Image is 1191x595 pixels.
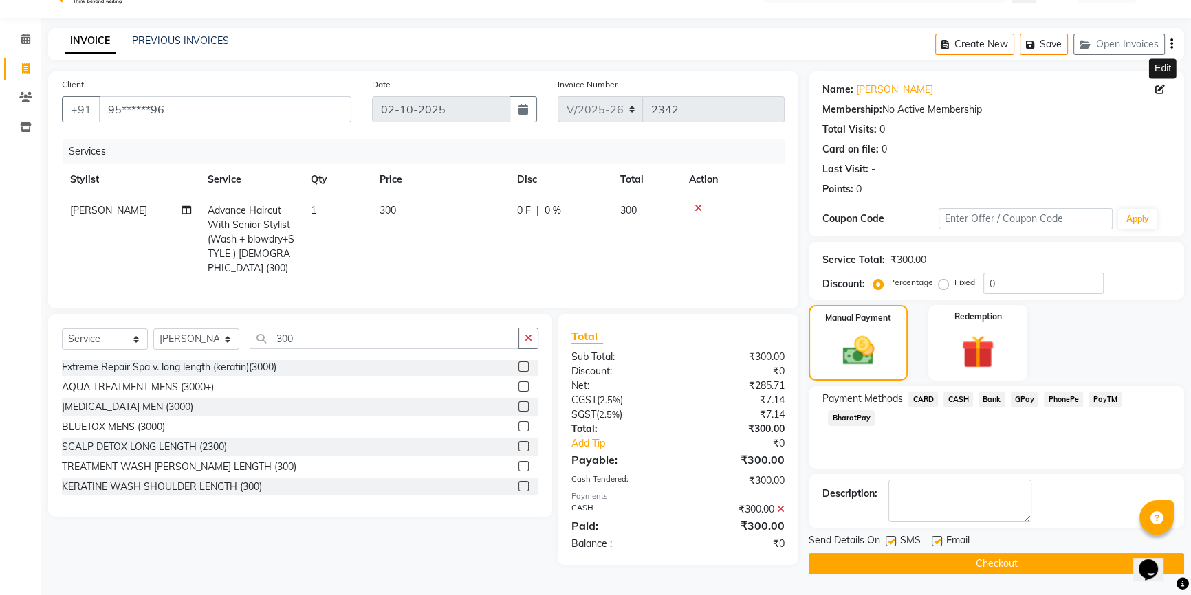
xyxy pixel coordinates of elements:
[856,182,862,197] div: 0
[943,392,973,407] span: CASH
[678,407,795,422] div: ₹7.14
[822,212,939,226] div: Coupon Code
[62,78,84,91] label: Client
[1020,34,1068,55] button: Save
[678,422,795,436] div: ₹300.00
[871,162,875,177] div: -
[678,502,795,517] div: ₹300.00
[951,331,1005,372] img: _gift.svg
[1011,392,1039,407] span: GPay
[62,380,214,394] div: AQUA TREATMENT MENS (3000+)
[822,122,877,137] div: Total Visits:
[822,486,877,501] div: Description:
[1133,540,1177,581] iframe: chat widget
[561,393,678,407] div: ( )
[132,34,229,47] a: PREVIOUS INVOICES
[561,379,678,393] div: Net:
[620,204,637,216] span: 300
[678,517,795,534] div: ₹300.00
[561,502,678,517] div: CASH
[600,394,620,405] span: 2.5%
[561,473,678,488] div: Cash Tendered:
[372,78,391,91] label: Date
[612,164,681,195] th: Total
[822,102,1170,117] div: No Active Membership
[833,333,884,369] img: _cash.svg
[678,379,795,393] div: ₹285.71
[678,451,795,468] div: ₹300.00
[678,393,795,407] div: ₹7.14
[908,392,938,407] span: CARD
[62,400,193,414] div: [MEDICAL_DATA] MEN (3000)
[822,102,882,117] div: Membership:
[561,451,678,468] div: Payable:
[882,142,887,157] div: 0
[545,203,561,218] span: 0 %
[809,533,880,550] span: Send Details On
[879,122,885,137] div: 0
[208,204,294,274] span: Advance Haircut With Senior Stylist (Wash + blowdry+STYLE ) [DEMOGRAPHIC_DATA] (300)
[380,204,396,216] span: 300
[561,364,678,379] div: Discount:
[954,276,975,289] label: Fixed
[62,96,100,122] button: +91
[1044,392,1083,407] span: PhonePe
[822,253,885,267] div: Service Total:
[1089,392,1122,407] span: PayTM
[62,440,227,454] div: SCALP DETOX LONG LENGTH (2300)
[561,350,678,364] div: Sub Total:
[678,364,795,379] div: ₹0
[1073,34,1165,55] button: Open Invoices
[70,204,147,216] span: [PERSON_NAME]
[561,537,678,551] div: Balance :
[99,96,351,122] input: Search by Name/Mobile/Email/Code
[678,350,795,364] div: ₹300.00
[825,312,891,324] label: Manual Payment
[250,328,519,349] input: Search or Scan
[678,473,795,488] div: ₹300.00
[822,277,865,291] div: Discount:
[509,164,612,195] th: Disc
[856,82,933,97] a: [PERSON_NAME]
[63,139,795,164] div: Services
[62,460,296,474] div: TREATMENT WASH [PERSON_NAME] LENGTH (300)
[561,422,678,436] div: Total:
[678,537,795,551] div: ₹0
[536,203,539,218] span: |
[822,142,879,157] div: Card on file:
[62,360,276,374] div: Extreme Repair Spa v. long length (keratin)(3000)
[954,311,1002,323] label: Redemption
[889,276,933,289] label: Percentage
[571,394,597,406] span: CGST
[697,436,795,451] div: ₹0
[558,78,618,91] label: Invoice Number
[939,208,1113,229] input: Enter Offer / Coupon Code
[571,408,596,420] span: SGST
[561,436,698,451] a: Add Tip
[62,480,262,494] div: KERATINE WASH SHOULDER LENGTH (300)
[303,164,371,195] th: Qty
[822,392,903,406] span: Payment Methods
[822,182,853,197] div: Points:
[561,407,678,422] div: ( )
[561,517,678,534] div: Paid:
[1149,58,1177,78] div: Edit
[311,204,316,216] span: 1
[571,491,785,502] div: Payments
[517,203,531,218] span: 0 F
[1118,209,1157,229] button: Apply
[822,82,853,97] div: Name:
[371,164,509,195] th: Price
[681,164,785,195] th: Action
[828,410,875,426] span: BharatPay
[599,409,620,420] span: 2.5%
[62,420,165,434] div: BLUETOX MENS (3000)
[900,533,921,550] span: SMS
[199,164,303,195] th: Service
[979,392,1005,407] span: Bank
[890,253,926,267] div: ₹300.00
[62,164,199,195] th: Stylist
[822,162,868,177] div: Last Visit:
[65,29,116,54] a: INVOICE
[571,329,603,344] span: Total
